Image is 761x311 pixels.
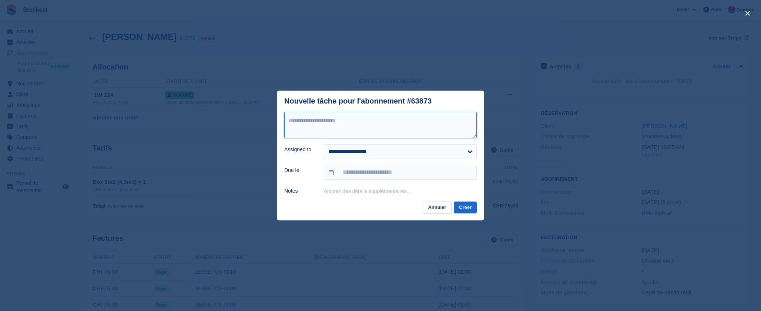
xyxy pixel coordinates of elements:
button: Annuler [423,202,451,214]
button: Ajoutez des détails supplémentaires… [324,188,412,194]
label: Assigned to [284,146,315,153]
label: Due le [284,166,315,174]
div: Nouvelle tâche pour l'abonnement #63873 [284,97,432,105]
button: Créer [454,202,477,214]
button: close [742,7,754,19]
label: Notes [284,187,315,195]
